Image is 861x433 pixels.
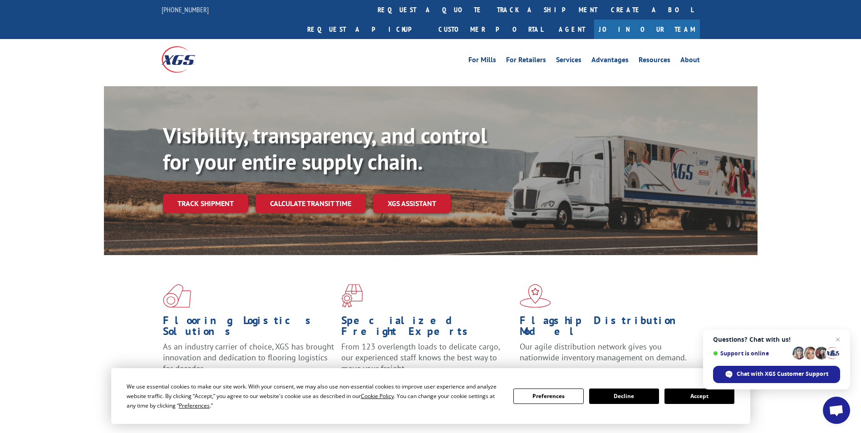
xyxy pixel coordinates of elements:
a: Join Our Team [594,20,700,39]
a: Services [556,56,581,66]
img: xgs-icon-flagship-distribution-model-red [520,284,551,308]
span: Cookie Policy [361,392,394,400]
a: XGS ASSISTANT [373,194,451,213]
b: Visibility, transparency, and control for your entire supply chain. [163,121,487,176]
a: Request a pickup [300,20,432,39]
img: xgs-icon-focused-on-flooring-red [341,284,363,308]
div: We use essential cookies to make our site work. With your consent, we may also use non-essential ... [127,382,502,410]
a: Agent [550,20,594,39]
div: Cookie Consent Prompt [111,368,750,424]
a: For Mills [468,56,496,66]
img: xgs-icon-total-supply-chain-intelligence-red [163,284,191,308]
span: Preferences [179,402,210,409]
h1: Flooring Logistics Solutions [163,315,335,341]
a: Calculate transit time [256,194,366,213]
a: Track shipment [163,194,248,213]
a: About [680,56,700,66]
button: Preferences [513,389,583,404]
h1: Specialized Freight Experts [341,315,513,341]
a: Customer Portal [432,20,550,39]
div: Open chat [823,397,850,424]
span: As an industry carrier of choice, XGS has brought innovation and dedication to flooring logistics... [163,341,334,374]
p: From 123 overlength loads to delicate cargo, our experienced staff knows the best way to move you... [341,341,513,382]
span: Our agile distribution network gives you nationwide inventory management on demand. [520,341,687,363]
a: [PHONE_NUMBER] [162,5,209,14]
button: Decline [589,389,659,404]
span: Chat with XGS Customer Support [737,370,828,378]
span: Close chat [832,334,843,345]
a: Resources [639,56,670,66]
span: Support is online [713,350,789,357]
a: For Retailers [506,56,546,66]
a: Advantages [591,56,629,66]
div: Chat with XGS Customer Support [713,366,840,383]
span: Questions? Chat with us! [713,336,840,343]
button: Accept [664,389,734,404]
h1: Flagship Distribution Model [520,315,691,341]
